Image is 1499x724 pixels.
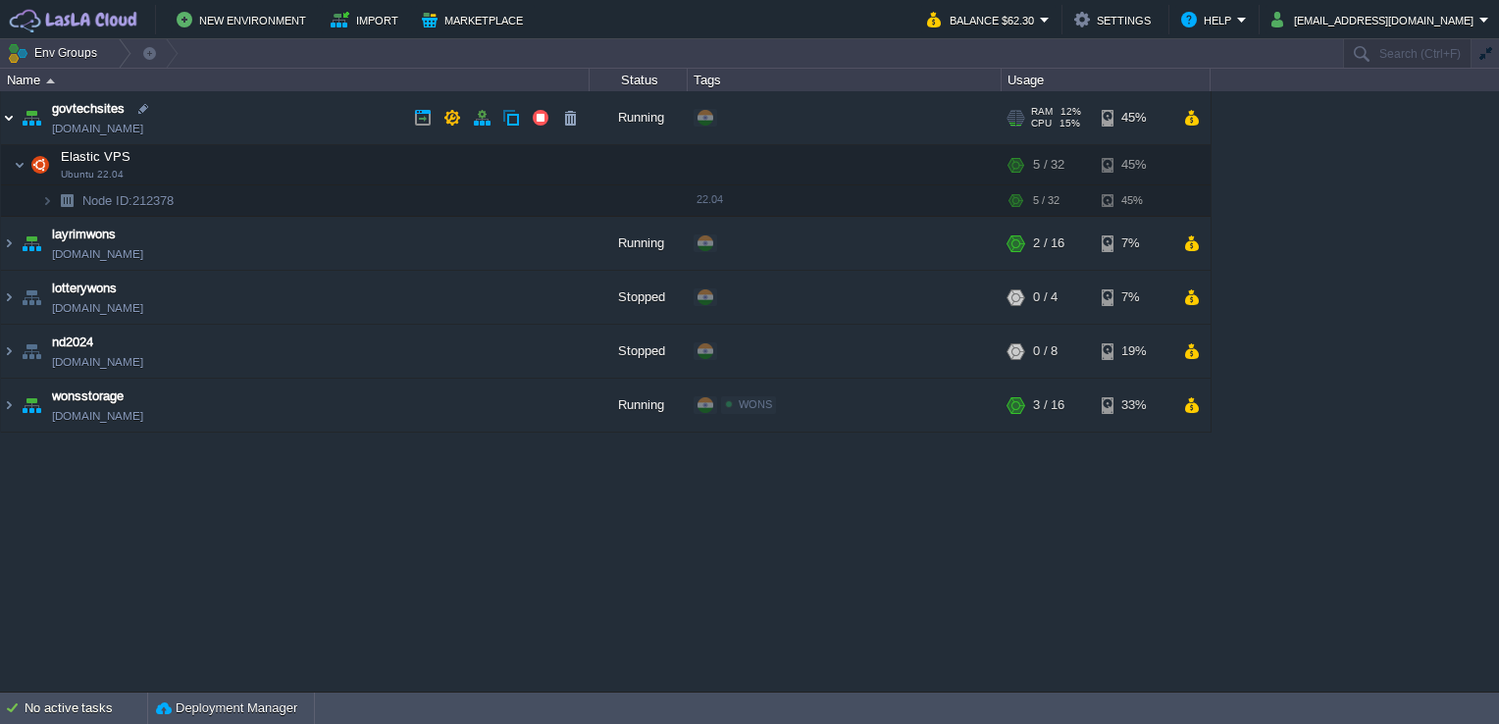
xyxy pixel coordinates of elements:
img: AMDAwAAAACH5BAEAAAAALAAAAAABAAEAAAICRAEAOw== [1,217,17,270]
div: 33% [1102,379,1165,432]
span: 212378 [80,192,177,209]
div: Running [590,379,688,432]
button: Help [1181,8,1237,31]
a: Node ID:212378 [80,192,177,209]
div: 2 / 16 [1033,217,1064,270]
img: AMDAwAAAACH5BAEAAAAALAAAAAABAAEAAAICRAEAOw== [18,379,45,432]
div: 45% [1102,185,1165,216]
img: AMDAwAAAACH5BAEAAAAALAAAAAABAAEAAAICRAEAOw== [1,91,17,144]
span: CPU [1031,118,1052,129]
img: AMDAwAAAACH5BAEAAAAALAAAAAABAAEAAAICRAEAOw== [46,78,55,83]
button: Balance $62.30 [927,8,1040,31]
span: 15% [1060,118,1080,129]
button: Marketplace [422,8,529,31]
img: AMDAwAAAACH5BAEAAAAALAAAAAABAAEAAAICRAEAOw== [18,91,45,144]
div: Stopped [590,325,688,378]
span: RAM [1031,106,1053,118]
img: AMDAwAAAACH5BAEAAAAALAAAAAABAAEAAAICRAEAOw== [14,145,26,184]
span: 12% [1060,106,1081,118]
div: 45% [1102,145,1165,184]
div: Stopped [590,271,688,324]
button: [EMAIL_ADDRESS][DOMAIN_NAME] [1271,8,1479,31]
span: 22.04 [697,193,723,205]
div: Name [2,69,589,91]
img: AMDAwAAAACH5BAEAAAAALAAAAAABAAEAAAICRAEAOw== [53,185,80,216]
div: Tags [689,69,1001,91]
img: AMDAwAAAACH5BAEAAAAALAAAAAABAAEAAAICRAEAOw== [18,217,45,270]
div: 7% [1102,271,1165,324]
span: Ubuntu 22.04 [61,169,124,181]
img: AMDAwAAAACH5BAEAAAAALAAAAAABAAEAAAICRAEAOw== [18,325,45,378]
a: wonsstorage [52,387,124,406]
button: Settings [1074,8,1157,31]
div: 0 / 8 [1033,325,1058,378]
img: AMDAwAAAACH5BAEAAAAALAAAAAABAAEAAAICRAEAOw== [1,379,17,432]
div: 3 / 16 [1033,379,1064,432]
button: New Environment [177,8,312,31]
a: [DOMAIN_NAME] [52,119,143,138]
a: [DOMAIN_NAME] [52,352,143,372]
div: Status [591,69,687,91]
img: AMDAwAAAACH5BAEAAAAALAAAAAABAAEAAAICRAEAOw== [18,271,45,324]
div: 0 / 4 [1033,271,1058,324]
button: Deployment Manager [156,698,297,718]
button: Env Groups [7,39,104,67]
span: WONS [739,398,772,410]
a: [DOMAIN_NAME] [52,298,143,318]
img: AMDAwAAAACH5BAEAAAAALAAAAAABAAEAAAICRAEAOw== [1,271,17,324]
a: govtechsites [52,99,125,119]
div: 5 / 32 [1033,145,1064,184]
a: lotterywons [52,279,117,298]
img: AMDAwAAAACH5BAEAAAAALAAAAAABAAEAAAICRAEAOw== [1,325,17,378]
div: 45% [1102,91,1165,144]
div: Running [590,217,688,270]
a: nd2024 [52,333,93,352]
div: No active tasks [25,693,147,724]
div: Running [590,91,688,144]
div: 7% [1102,217,1165,270]
img: AMDAwAAAACH5BAEAAAAALAAAAAABAAEAAAICRAEAOw== [41,185,53,216]
a: layrimwons [52,225,116,244]
div: Usage [1003,69,1210,91]
img: AMDAwAAAACH5BAEAAAAALAAAAAABAAEAAAICRAEAOw== [26,145,54,184]
button: Import [331,8,404,31]
a: [DOMAIN_NAME] [52,244,143,264]
span: Node ID: [82,193,132,208]
div: 5 / 32 [1033,185,1060,216]
a: [DOMAIN_NAME] [52,406,143,426]
img: LasLA Cloud [7,8,140,32]
a: Elastic VPSUbuntu 22.04 [59,149,133,164]
span: Elastic VPS [59,148,133,165]
div: 19% [1102,325,1165,378]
